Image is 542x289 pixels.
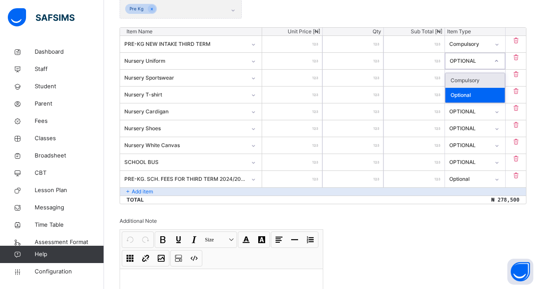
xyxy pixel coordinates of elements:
button: Code view [187,251,201,266]
span: Configuration [35,267,104,276]
div: Nursery Uniform [124,57,246,65]
img: safsims [8,8,75,26]
div: Nursery Sportswear [124,74,246,82]
button: Horizontal line [287,232,302,247]
p: Add item [132,188,153,196]
span: Student [35,82,104,91]
span: Messaging [35,203,104,212]
button: Image [154,251,169,266]
span: Dashboard [35,48,104,56]
div: Nursery Shoes [124,125,246,132]
button: Italic [187,232,201,247]
p: Sub Total [ ₦ ] [386,28,442,35]
button: Link [138,251,153,266]
div: Compulsory [449,40,490,48]
p: Qty [325,28,381,35]
span: Assessment Format [35,238,104,247]
div: Nursery T-shirt [124,91,246,99]
span: ₦ 278,500 [491,197,519,203]
button: Table [123,251,137,266]
p: Total [127,196,144,204]
p: Unit Price [ ₦ ] [264,28,321,35]
button: Show blocks [171,251,186,266]
div: Optional [445,88,505,103]
div: OPTIONAL [449,108,490,116]
button: Undo [123,232,137,247]
span: Classes [35,134,104,143]
button: Open asap [507,259,533,285]
button: Bold [156,232,170,247]
span: Additional Note [120,218,157,224]
div: Nursery Cardigan [124,108,246,116]
button: Underline [171,232,186,247]
button: Highlight Color [254,232,269,247]
div: Nursery White Canvas [124,141,246,149]
button: Redo [138,232,153,247]
div: PRE-KG NEW INTAKE THIRD TERM [124,40,246,48]
span: CBT [35,169,104,177]
span: Help [35,250,104,259]
button: Align [272,232,286,247]
span: Time Table [35,221,104,229]
div: SCHOOL BUS [124,158,246,166]
div: OPTIONAL [450,57,490,65]
p: Item Type [447,28,503,35]
button: List [303,232,318,247]
div: OPTIONAL [449,141,490,149]
span: Broadsheet [35,151,104,160]
span: Fees [35,117,104,125]
div: OPTIONAL [449,158,490,166]
span: Parent [35,100,104,108]
span: Lesson Plan [35,186,104,195]
div: Compulsory [445,73,505,88]
div: Optional [449,175,490,183]
button: Size [202,232,236,247]
div: PRE-KG. SCH. FEES FOR THIRD TERM 2024/2025 [124,175,246,183]
p: Item Name [127,28,255,35]
button: Font Color [239,232,253,247]
span: Staff [35,65,104,74]
div: OPTIONAL [449,125,490,132]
